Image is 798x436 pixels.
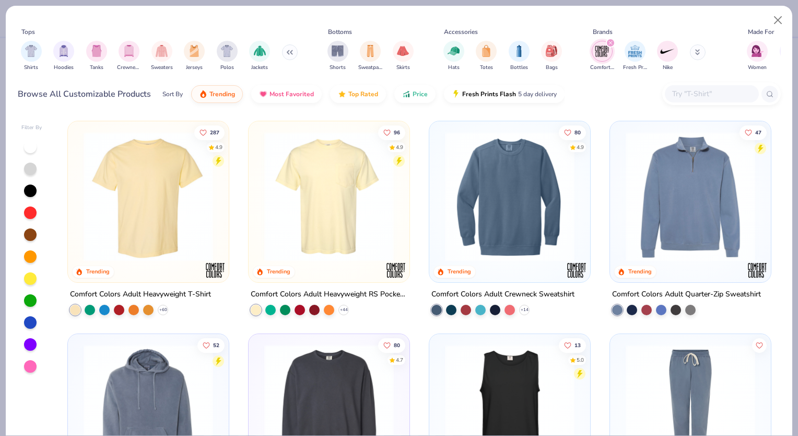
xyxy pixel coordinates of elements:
[660,43,675,59] img: Nike Image
[574,342,581,348] span: 13
[254,45,266,57] img: Jackets Image
[90,64,103,72] span: Tanks
[358,41,382,72] div: filter for Sweatpants
[269,90,314,98] span: Most Favorited
[378,125,405,140] button: Like
[151,41,173,72] div: filter for Sweaters
[189,45,200,57] img: Jerseys Image
[520,307,528,313] span: + 14
[663,64,673,72] span: Nike
[151,64,173,72] span: Sweaters
[546,45,557,57] img: Bags Image
[365,45,376,57] img: Sweatpants Image
[671,88,752,100] input: Try "T-Shirt"
[251,288,407,301] div: Comfort Colors Adult Heavyweight RS Pocket T-Shirt
[91,45,102,57] img: Tanks Image
[476,41,497,72] button: filter button
[332,45,344,57] img: Shorts Image
[195,125,225,140] button: Like
[186,64,203,72] span: Jerseys
[623,64,647,72] span: Fresh Prints
[755,130,761,135] span: 47
[117,41,141,72] button: filter button
[216,143,223,151] div: 4.9
[251,85,322,103] button: Most Favorited
[21,41,42,72] div: filter for Shirts
[746,260,767,281] img: Comfort Colors logo
[25,45,37,57] img: Shirts Image
[199,90,207,98] img: trending.gif
[431,288,574,301] div: Comfort Colors Adult Crewneck Sweatshirt
[123,45,135,57] img: Crewnecks Image
[18,88,151,100] div: Browse All Customizable Products
[210,130,220,135] span: 287
[251,64,268,72] span: Jackets
[330,64,346,72] span: Shorts
[740,125,767,140] button: Like
[21,41,42,72] button: filter button
[443,41,464,72] button: filter button
[358,64,382,72] span: Sweatpants
[249,41,270,72] div: filter for Jackets
[612,288,761,301] div: Comfort Colors Adult Quarter-Zip Sweatshirt
[396,356,403,364] div: 4.7
[476,41,497,72] div: filter for Totes
[657,41,678,72] button: filter button
[623,41,647,72] button: filter button
[394,85,436,103] button: Price
[78,132,218,261] img: 029b8af0-80e6-406f-9fdc-fdf898547912
[393,41,414,72] button: filter button
[444,85,565,103] button: Fresh Prints Flash5 day delivery
[448,64,460,72] span: Hats
[541,41,562,72] button: filter button
[394,342,400,348] span: 80
[546,64,558,72] span: Bags
[577,143,584,151] div: 4.9
[566,260,587,281] img: Comfort Colors logo
[518,88,557,100] span: 5 day delivery
[620,132,760,261] img: 70e04f9d-cd5a-4d8d-b569-49199ba2f040
[184,41,205,72] div: filter for Jerseys
[53,41,74,72] button: filter button
[541,41,562,72] div: filter for Bags
[590,41,614,72] button: filter button
[338,90,346,98] img: TopRated.gif
[480,45,492,57] img: Totes Image
[394,130,400,135] span: 96
[348,90,378,98] span: Top Rated
[24,64,38,72] span: Shirts
[510,64,528,72] span: Bottles
[627,43,643,59] img: Fresh Prints Image
[462,90,516,98] span: Fresh Prints Flash
[559,125,586,140] button: Like
[623,41,647,72] div: filter for Fresh Prints
[86,41,107,72] div: filter for Tanks
[21,124,42,132] div: Filter By
[594,43,610,59] img: Comfort Colors Image
[513,45,525,57] img: Bottles Image
[509,41,530,72] div: filter for Bottles
[156,45,168,57] img: Sweaters Image
[259,132,399,261] img: 284e3bdb-833f-4f21-a3b0-720291adcbd9
[480,64,493,72] span: Totes
[747,41,768,72] button: filter button
[86,41,107,72] button: filter button
[21,27,35,37] div: Tops
[54,64,74,72] span: Hoodies
[590,64,614,72] span: Comfort Colors
[217,41,238,72] button: filter button
[58,45,69,57] img: Hoodies Image
[440,132,580,261] img: 1f2d2499-41e0-44f5-b794-8109adf84418
[590,41,614,72] div: filter for Comfort Colors
[328,27,352,37] div: Bottoms
[378,338,405,352] button: Like
[249,41,270,72] button: filter button
[184,41,205,72] button: filter button
[444,27,478,37] div: Accessories
[748,64,767,72] span: Women
[70,288,211,301] div: Comfort Colors Adult Heavyweight T-Shirt
[159,307,167,313] span: + 60
[448,45,460,57] img: Hats Image
[214,342,220,348] span: 52
[657,41,678,72] div: filter for Nike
